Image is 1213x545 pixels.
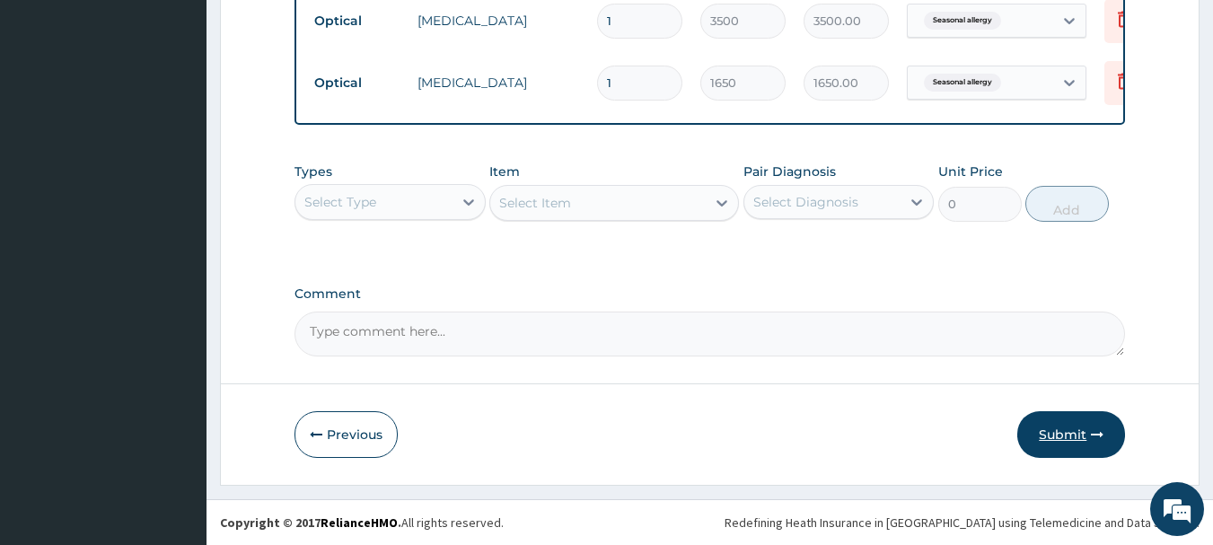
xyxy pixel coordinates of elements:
img: d_794563401_company_1708531726252_794563401 [33,90,73,135]
div: Redefining Heath Insurance in [GEOGRAPHIC_DATA] using Telemedicine and Data Science! [725,514,1200,532]
td: Optical [305,4,409,38]
span: Seasonal allergy [924,12,1001,30]
span: We're online! [104,160,248,341]
label: Item [489,163,520,180]
a: RelianceHMO [321,514,398,531]
label: Types [294,164,332,180]
button: Submit [1017,411,1125,458]
label: Pair Diagnosis [743,163,836,180]
button: Add [1025,186,1109,222]
td: [MEDICAL_DATA] [409,65,588,101]
div: Chat with us now [93,101,302,124]
label: Comment [294,286,1126,302]
div: Select Type [304,193,376,211]
div: Minimize live chat window [294,9,338,52]
footer: All rights reserved. [207,499,1213,545]
span: Seasonal allergy [924,74,1001,92]
div: Select Diagnosis [753,193,858,211]
td: [MEDICAL_DATA] [409,3,588,39]
button: Previous [294,411,398,458]
label: Unit Price [938,163,1003,180]
td: Optical [305,66,409,100]
strong: Copyright © 2017 . [220,514,401,531]
textarea: Type your message and hit 'Enter' [9,358,342,421]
